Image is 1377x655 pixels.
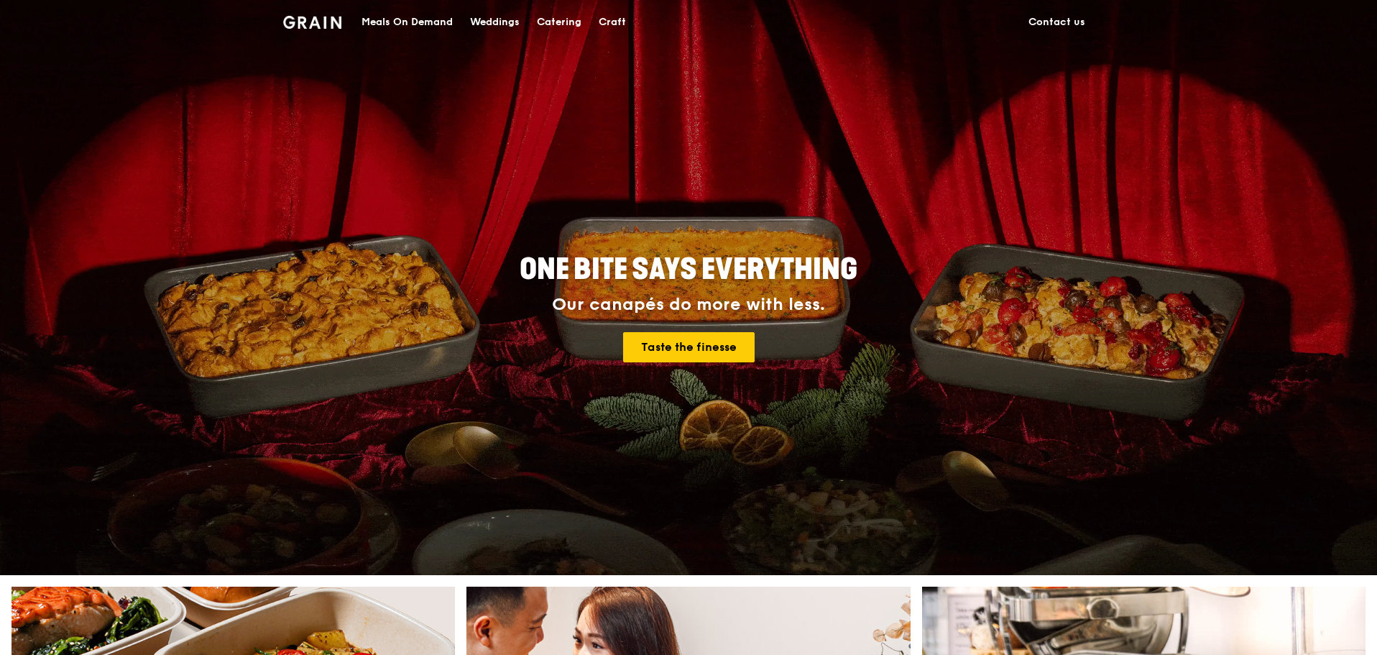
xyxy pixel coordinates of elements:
a: Taste the finesse [623,332,755,362]
div: Catering [537,1,581,44]
a: Contact us [1020,1,1094,44]
a: Craft [590,1,635,44]
div: Weddings [470,1,520,44]
div: Craft [599,1,626,44]
span: ONE BITE SAYS EVERYTHING [520,252,857,287]
a: Catering [528,1,590,44]
a: Weddings [461,1,528,44]
div: Meals On Demand [361,1,453,44]
img: Grain [283,16,341,29]
div: Our canapés do more with less. [430,295,947,315]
